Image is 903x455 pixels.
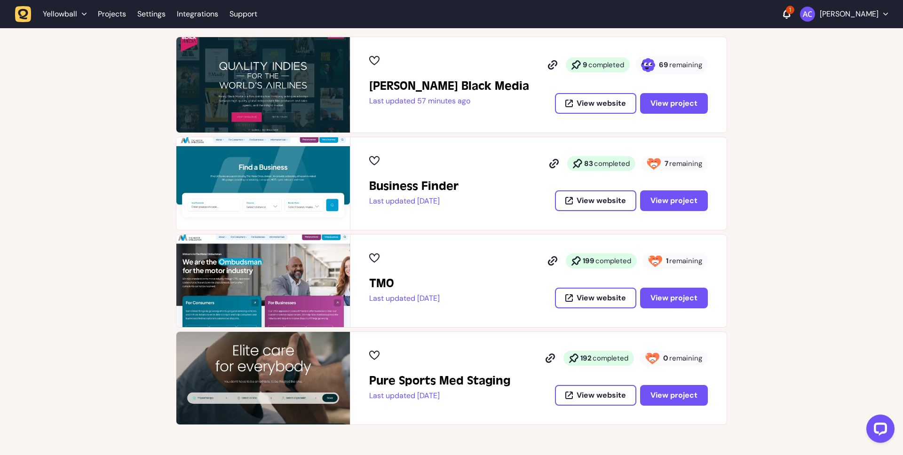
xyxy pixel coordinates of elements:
[176,235,350,327] img: TMO
[230,9,257,19] a: Support
[595,256,631,266] span: completed
[800,7,888,22] button: [PERSON_NAME]
[583,256,594,266] strong: 199
[669,353,702,363] span: remaining
[555,288,636,308] button: View website
[177,6,218,23] a: Integrations
[577,392,626,399] span: View website
[176,37,350,133] img: Penny Black Media
[800,7,815,22] img: Ameet Chohan
[588,60,624,70] span: completed
[650,98,697,108] span: View project
[98,6,126,23] a: Projects
[577,294,626,302] span: View website
[369,391,510,400] p: Last updated [DATE]
[369,78,529,94] h2: Penny Black Media
[580,353,592,363] strong: 192
[659,60,668,70] strong: 69
[666,256,668,266] strong: 1
[555,93,636,114] button: View website
[369,373,510,388] h2: Pure Sports Med Staging
[859,411,898,450] iframe: LiveChat chat widget
[669,256,702,266] span: remaining
[650,293,697,303] span: View project
[137,6,166,23] a: Settings
[584,159,593,168] strong: 83
[369,276,440,291] h2: TMO
[640,93,708,114] button: View project
[640,288,708,308] button: View project
[593,353,628,363] span: completed
[176,137,350,230] img: Business Finder
[369,196,459,206] p: Last updated [DATE]
[650,390,697,400] span: View project
[640,385,708,406] button: View project
[555,190,636,211] button: View website
[665,159,668,168] strong: 7
[555,385,636,406] button: View website
[786,6,794,14] div: 1
[669,60,702,70] span: remaining
[640,190,708,211] button: View project
[369,179,459,194] h2: Business Finder
[820,9,879,19] p: [PERSON_NAME]
[663,353,668,363] strong: 0
[594,159,630,168] span: completed
[583,60,587,70] strong: 9
[577,197,626,204] span: View website
[577,100,626,107] span: View website
[650,196,697,205] span: View project
[369,96,529,106] p: Last updated 57 minutes ago
[176,332,350,424] img: Pure Sports Med Staging
[43,9,77,19] span: Yellowball
[15,6,92,23] button: Yellowball
[669,159,702,168] span: remaining
[369,294,440,303] p: Last updated [DATE]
